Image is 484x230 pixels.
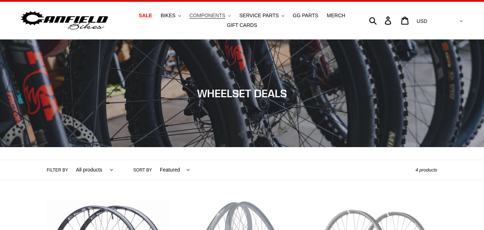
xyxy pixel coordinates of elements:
[416,167,437,173] span: 4 products
[223,20,261,30] a: GIFT CARDS
[161,13,176,19] span: BIKES
[133,167,152,173] label: Sort by
[293,13,318,19] span: GG PARTS
[239,13,279,19] span: SERVICE PARTS
[139,13,152,19] span: SALE
[135,11,155,20] a: SALE
[323,11,349,20] a: MERCH
[20,9,109,32] img: Canfield Bikes
[289,11,322,20] a: GG PARTS
[236,11,288,20] button: SERVICE PARTS
[327,13,345,19] span: MERCH
[157,11,185,20] button: BIKES
[197,87,287,100] span: WHEELSET DEALS
[186,11,234,20] button: COMPONENTS
[227,22,257,28] span: GIFT CARDS
[190,13,225,19] span: COMPONENTS
[47,167,68,173] label: Filter by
